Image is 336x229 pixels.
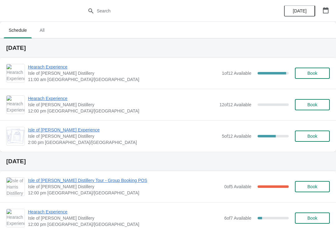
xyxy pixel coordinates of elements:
[7,178,25,196] img: Isle of Harris Distillery Tour - Group Booking POS | Isle of Harris Distillery | 12:00 pm Europe/...
[28,190,221,196] span: 12:00 pm [GEOGRAPHIC_DATA]/[GEOGRAPHIC_DATA]
[96,5,252,17] input: Search
[28,177,221,184] span: Isle of [PERSON_NAME] Distillery Tour - Group Booking POS
[307,134,317,139] span: Book
[28,70,219,76] span: Isle of [PERSON_NAME] Distillery
[219,102,251,107] span: 12 of 12 Available
[28,127,219,133] span: Isle of [PERSON_NAME] Experience
[224,216,251,221] span: 6 of 7 Available
[284,5,315,17] button: [DATE]
[28,209,221,215] span: Hearach Experience
[307,216,317,221] span: Book
[28,133,219,139] span: Isle of [PERSON_NAME] Distillery
[6,45,330,51] h2: [DATE]
[307,184,317,189] span: Book
[293,8,306,13] span: [DATE]
[307,71,317,76] span: Book
[28,108,216,114] span: 12:00 pm [GEOGRAPHIC_DATA]/[GEOGRAPHIC_DATA]
[4,25,32,36] span: Schedule
[6,158,330,165] h2: [DATE]
[222,134,251,139] span: 5 of 12 Available
[7,96,25,114] img: Hearach Experience | Isle of Harris Distillery | 12:00 pm Europe/London
[307,102,317,107] span: Book
[28,215,221,221] span: Isle of [PERSON_NAME] Distillery
[28,64,219,70] span: Hearach Experience
[7,129,25,144] img: Isle of Harris Gin Experience | Isle of Harris Distillery | 2:00 pm Europe/London
[7,209,25,227] img: Hearach Experience | Isle of Harris Distillery | 12:00 pm Europe/London
[222,71,251,76] span: 1 of 12 Available
[28,102,216,108] span: Isle of [PERSON_NAME] Distillery
[28,95,216,102] span: Hearach Experience
[7,64,25,82] img: Hearach Experience | Isle of Harris Distillery | 11:00 am Europe/London
[28,76,219,83] span: 11:00 am [GEOGRAPHIC_DATA]/[GEOGRAPHIC_DATA]
[224,184,251,189] span: 0 of 5 Available
[34,25,50,36] span: All
[295,68,330,79] button: Book
[28,139,219,146] span: 2:00 pm [GEOGRAPHIC_DATA]/[GEOGRAPHIC_DATA]
[295,131,330,142] button: Book
[295,181,330,192] button: Book
[295,212,330,224] button: Book
[28,221,221,227] span: 12:00 pm [GEOGRAPHIC_DATA]/[GEOGRAPHIC_DATA]
[295,99,330,110] button: Book
[28,184,221,190] span: Isle of [PERSON_NAME] Distillery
